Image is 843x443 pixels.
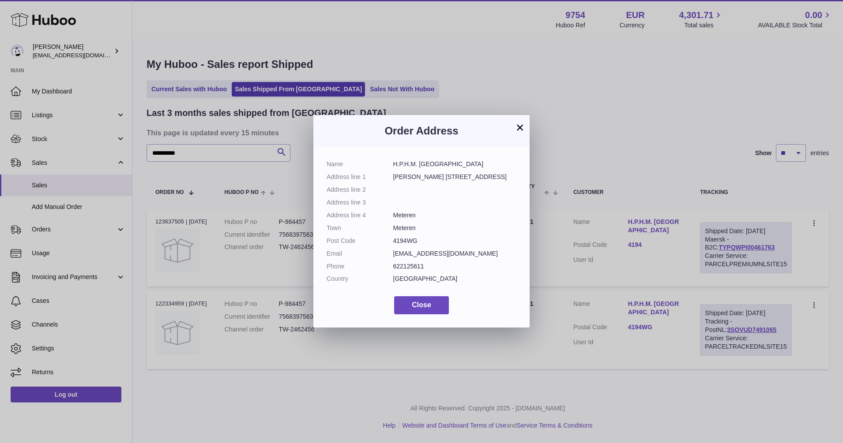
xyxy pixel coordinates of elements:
[412,301,431,309] span: Close
[327,160,393,168] dt: Name
[327,186,393,194] dt: Address line 2
[393,211,517,220] dd: Meteren
[327,275,393,283] dt: Country
[327,237,393,245] dt: Post Code
[394,296,449,314] button: Close
[327,211,393,220] dt: Address line 4
[393,160,517,168] dd: H.P.H.M. [GEOGRAPHIC_DATA]
[393,275,517,283] dd: [GEOGRAPHIC_DATA]
[327,124,516,138] h3: Order Address
[327,262,393,271] dt: Phone
[515,122,525,133] button: ×
[327,249,393,258] dt: Email
[327,198,393,207] dt: Address line 3
[327,173,393,181] dt: Address line 1
[327,224,393,232] dt: Town
[393,249,517,258] dd: [EMAIL_ADDRESS][DOMAIN_NAME]
[393,173,517,181] dd: [PERSON_NAME] [STREET_ADDRESS]
[393,262,517,271] dd: 622125611
[393,237,517,245] dd: 4194WG
[393,224,517,232] dd: Meteren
